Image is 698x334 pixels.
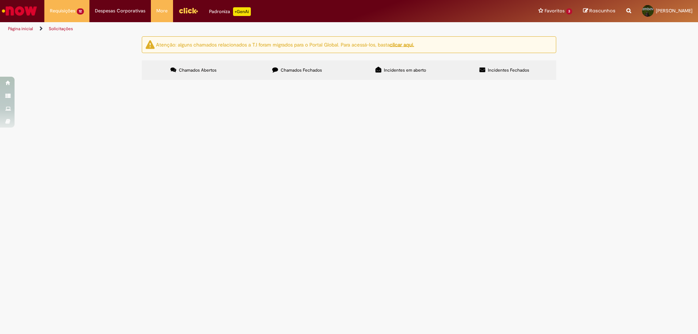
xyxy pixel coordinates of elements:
[77,8,84,15] span: 12
[178,5,198,16] img: click_logo_yellow_360x200.png
[179,67,217,73] span: Chamados Abertos
[488,67,529,73] span: Incidentes Fechados
[589,7,615,14] span: Rascunhos
[8,26,33,32] a: Página inicial
[566,8,572,15] span: 3
[390,41,414,48] a: clicar aqui.
[156,7,168,15] span: More
[281,67,322,73] span: Chamados Fechados
[5,22,460,36] ul: Trilhas de página
[1,4,38,18] img: ServiceNow
[656,8,693,14] span: [PERSON_NAME]
[49,26,73,32] a: Solicitações
[233,7,251,16] p: +GenAi
[156,41,414,48] ng-bind-html: Atenção: alguns chamados relacionados a T.I foram migrados para o Portal Global. Para acessá-los,...
[545,7,565,15] span: Favoritos
[384,67,426,73] span: Incidentes em aberto
[50,7,75,15] span: Requisições
[209,7,251,16] div: Padroniza
[583,8,615,15] a: Rascunhos
[95,7,145,15] span: Despesas Corporativas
